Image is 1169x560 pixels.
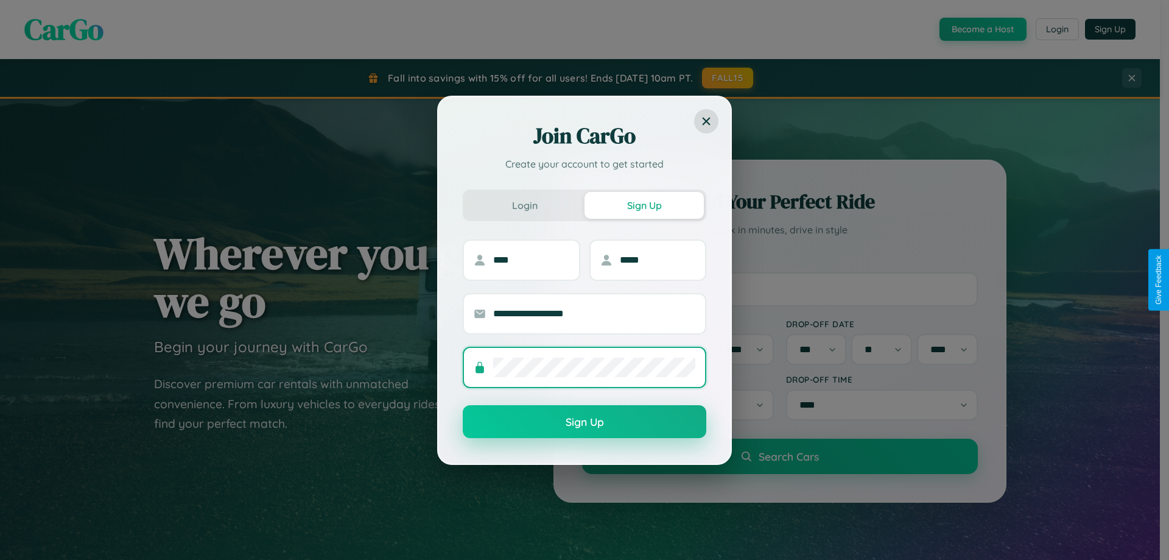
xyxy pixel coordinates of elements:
button: Sign Up [463,405,706,438]
div: Give Feedback [1154,255,1163,305]
h2: Join CarGo [463,121,706,151]
button: Sign Up [584,192,704,219]
p: Create your account to get started [463,157,706,171]
button: Login [465,192,584,219]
